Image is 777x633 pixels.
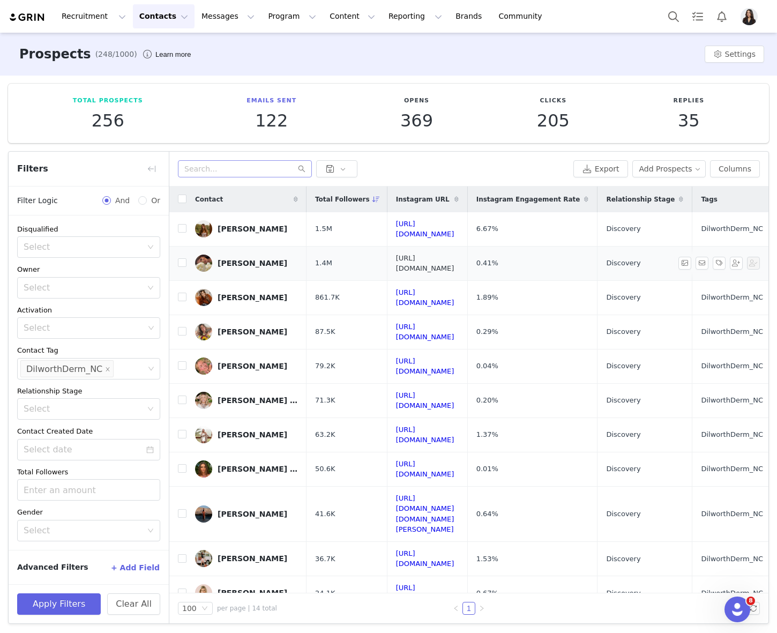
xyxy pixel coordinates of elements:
span: 79.2K [315,361,335,371]
span: Discovery [606,588,640,599]
a: [URL][DOMAIN_NAME] [396,460,454,479]
button: Columns [710,160,760,177]
span: Filter Logic [17,195,58,206]
button: Program [262,4,323,28]
div: Disqualified [17,224,160,235]
p: 205 [537,111,570,130]
span: Discovery [606,509,640,519]
span: Discovery [606,258,640,269]
p: Clicks [537,96,570,106]
a: [PERSON_NAME] [195,550,298,567]
div: Activation [17,305,160,316]
span: 1.37% [476,429,498,440]
i: icon: calendar [146,446,154,453]
div: Gender [17,507,160,518]
button: Settings [705,46,764,63]
input: Select date [17,439,160,460]
i: icon: close [105,366,110,373]
div: Contact Created Date [17,426,160,437]
img: 2e876c00-a6c7-44f4-aa3c-ca2c677ee5f8.jpg [741,8,758,25]
div: Select [24,525,142,536]
span: Contact [195,195,223,204]
span: Discovery [606,224,640,234]
div: Select [24,404,142,414]
li: Next Page [475,602,488,615]
i: icon: down [148,325,154,332]
span: Discovery [606,326,640,337]
span: 0.67% [476,588,498,599]
a: [URL][DOMAIN_NAME] [396,220,454,239]
span: Advanced Filters [17,562,88,573]
button: Apply Filters [17,593,101,615]
span: 861.7K [315,292,340,303]
a: [PERSON_NAME] [PERSON_NAME] [195,460,298,478]
img: f08b7c6a-cb25-4572-a983-cb65f75b49e4--s.jpg [195,460,212,478]
span: And [111,195,134,206]
span: 0.64% [476,509,498,519]
p: 122 [246,111,296,130]
button: Profile [734,8,768,25]
p: Emails Sent [246,96,296,106]
div: 100 [182,602,197,614]
span: Instagram URL [396,195,450,204]
a: [PERSON_NAME] [195,584,298,601]
img: c17b74ff-11dd-4185-8d23-e414ff21c569.jpg [195,323,212,340]
div: [PERSON_NAME] [218,430,287,439]
span: 50.6K [315,464,335,474]
i: icon: down [147,285,154,292]
div: [PERSON_NAME] | [US_STATE] size 8 fashion blogger [218,396,298,405]
div: DilworthDerm_NC [26,361,102,378]
span: Total Followers [315,195,370,204]
a: [URL][DOMAIN_NAME] [396,584,454,602]
i: icon: down [147,406,154,413]
button: Search [662,4,685,28]
a: [PERSON_NAME] [195,220,298,237]
img: grin logo [9,12,46,23]
button: Notifications [710,4,734,28]
p: 35 [674,111,705,130]
a: [URL][DOMAIN_NAME] [396,426,454,444]
a: [URL][DOMAIN_NAME] [396,357,454,376]
a: Community [492,4,554,28]
div: Relationship Stage [17,386,160,397]
span: Discovery [606,395,640,406]
span: Tags [701,195,717,204]
p: Opens [400,96,433,106]
span: Relationship Stage [606,195,675,204]
i: icon: down [147,244,154,251]
span: Instagram Engagement Rate [476,195,580,204]
a: [URL][DOMAIN_NAME] [396,549,454,568]
img: c83afb36-1cb9-4894-9ab0-dbd82c876885.jpg [195,584,212,601]
div: Select [24,282,142,293]
div: Owner [17,264,160,275]
a: [URL][DOMAIN_NAME][DOMAIN_NAME][PERSON_NAME] [396,494,454,534]
a: Brands [449,4,491,28]
a: [PERSON_NAME] [195,505,298,523]
button: Reporting [382,4,449,28]
a: [PERSON_NAME] | [US_STATE] size 8 fashion blogger [195,392,298,409]
span: 87.5K [315,326,335,337]
span: 0.20% [476,395,498,406]
span: 1.4M [315,258,332,269]
div: [PERSON_NAME] [PERSON_NAME] [218,465,298,473]
span: Discovery [606,554,640,564]
span: 8 [746,597,755,605]
img: 9cd82b10-9e24-4e5e-84bb-9a60d7e1f9c3.jpg [195,392,212,409]
a: [PERSON_NAME] [195,255,298,272]
div: [PERSON_NAME] [218,327,287,336]
a: [URL][DOMAIN_NAME] [396,323,454,341]
a: [URL][DOMAIN_NAME] [396,288,454,307]
span: Discovery [606,429,640,440]
span: 41.6K [315,509,335,519]
p: 369 [400,111,433,130]
a: [PERSON_NAME] [195,323,298,340]
span: 63.2K [315,429,335,440]
i: icon: down [201,605,208,613]
span: per page | 14 total [217,604,277,613]
button: + Add Field [110,559,160,576]
span: 36.7K [315,554,335,564]
i: icon: right [479,605,485,612]
div: Total Followers [17,467,160,478]
input: Search... [178,160,312,177]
